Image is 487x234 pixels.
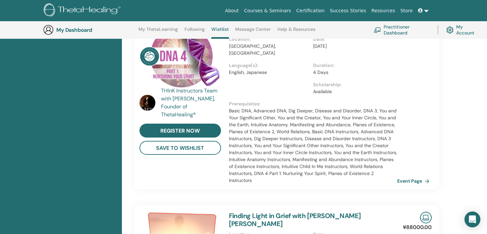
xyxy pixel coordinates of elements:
[313,36,393,43] p: Date :
[420,212,432,223] img: Live Online Seminar
[229,211,361,228] a: Finding Light in Grief with [PERSON_NAME] [PERSON_NAME]
[139,141,221,155] button: save to wishlist
[139,17,221,89] img: DNA 4 Part 1 Instructors
[313,88,393,95] p: Available
[313,69,393,76] p: 4 Days
[294,5,327,17] a: Certification
[222,5,241,17] a: About
[313,43,393,50] p: [DATE]
[229,100,398,107] p: Prerequisites :
[43,25,54,35] img: generic-user-icon.jpg
[374,27,381,32] img: chalkboard-teacher.svg
[229,62,309,69] p: Language(s) :
[313,62,393,69] p: Duration :
[397,176,432,186] a: Event Page
[229,43,309,57] p: [GEOGRAPHIC_DATA], [GEOGRAPHIC_DATA]
[185,27,205,37] a: Following
[229,69,309,76] p: English, Japanese
[242,5,294,17] a: Courses & Seminars
[138,27,178,37] a: My ThetaLearning
[44,3,123,18] img: logo.png
[139,95,155,111] img: default.jpg
[161,87,222,119] a: THInK Instructors Team with [PERSON_NAME], Founder of ThetaHealing®
[229,36,309,43] p: Location :
[139,124,221,138] a: register now
[446,25,454,35] img: cog.svg
[403,223,432,231] p: ¥88000.00
[235,27,271,37] a: Message Center
[229,107,398,184] p: Basic DNA, Advanced DNA, Dig Deeper, Disease and Disorder, DNA 3, You and Your Significant Other,...
[446,23,480,37] a: My Account
[277,27,315,37] a: Help & Resources
[211,27,229,39] a: Wishlist
[327,5,369,17] a: Success Stories
[398,5,415,17] a: Store
[313,81,393,88] p: Scholarship :
[369,5,398,17] a: Resources
[464,211,480,227] div: Open Intercom Messenger
[160,127,200,134] span: register now
[374,23,430,37] a: Practitioner Dashboard
[56,27,123,33] h3: My Dashboard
